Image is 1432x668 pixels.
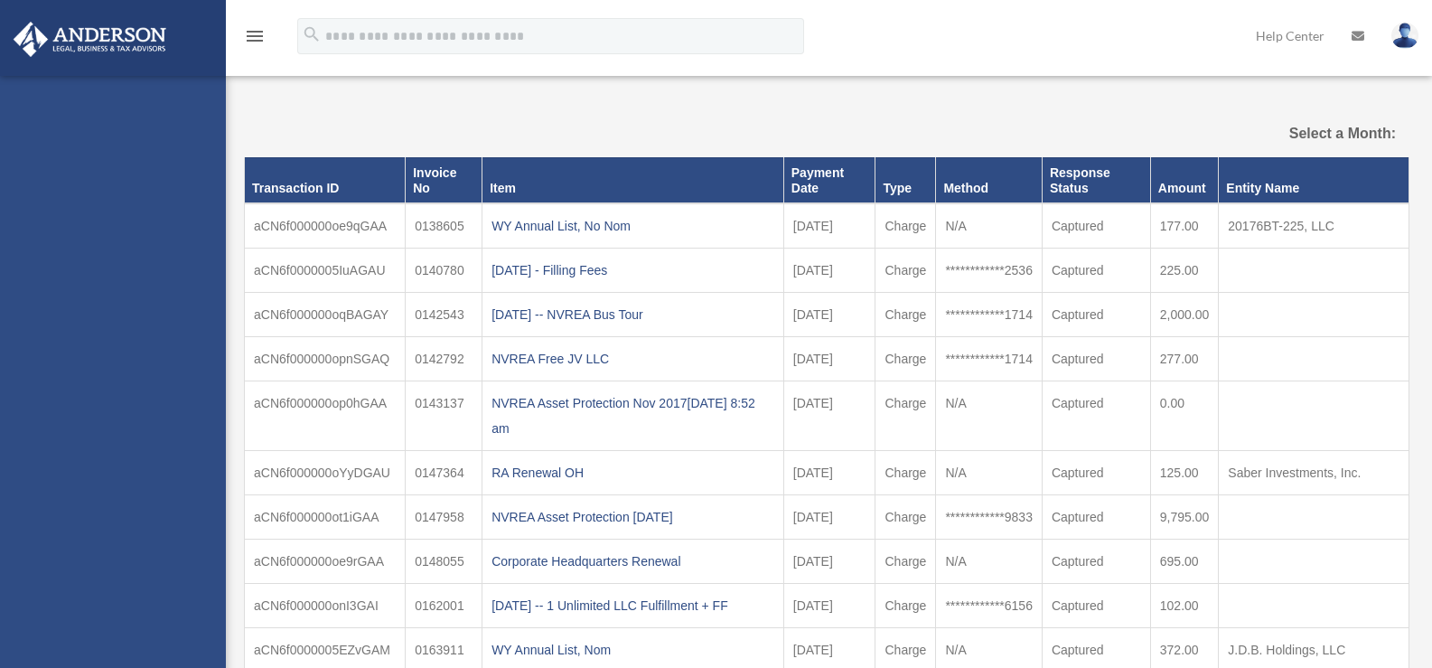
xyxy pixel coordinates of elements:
i: menu [244,25,266,47]
td: Saber Investments, Inc. [1219,451,1409,495]
div: WY Annual List, Nom [491,637,774,663]
th: Response Status [1042,157,1150,203]
td: Captured [1042,293,1150,337]
td: Charge [875,337,936,381]
td: [DATE] [783,381,875,451]
td: [DATE] [783,337,875,381]
div: [DATE] - Filling Fees [491,258,774,283]
img: User Pic [1391,23,1418,49]
td: N/A [936,451,1043,495]
label: Select a Month: [1229,121,1396,146]
td: Captured [1042,540,1150,584]
td: Captured [1042,495,1150,540]
td: 20176BT-225, LLC [1219,203,1409,249]
a: menu [244,32,266,47]
td: Captured [1042,203,1150,249]
td: Charge [875,451,936,495]
td: 9,795.00 [1150,495,1219,540]
i: search [302,24,322,44]
td: Charge [875,540,936,584]
td: [DATE] [783,540,875,584]
th: Payment Date [783,157,875,203]
td: aCN6f000000opnSGAQ [245,337,406,381]
td: [DATE] [783,203,875,249]
td: aCN6f000000oe9rGAA [245,540,406,584]
div: Corporate Headquarters Renewal [491,549,774,574]
td: Charge [875,381,936,451]
td: 277.00 [1150,337,1219,381]
td: 125.00 [1150,451,1219,495]
th: Item [482,157,784,203]
td: 0142792 [406,337,482,381]
div: NVREA Free JV LLC [491,346,774,372]
td: Charge [875,203,936,249]
td: 0.00 [1150,381,1219,451]
td: Captured [1042,584,1150,628]
td: Charge [875,249,936,293]
td: N/A [936,540,1043,584]
div: NVREA Asset Protection [DATE] [491,504,774,530]
th: Method [936,157,1043,203]
td: 0142543 [406,293,482,337]
td: 0138605 [406,203,482,249]
td: 2,000.00 [1150,293,1219,337]
td: N/A [936,203,1043,249]
td: 0140780 [406,249,482,293]
td: [DATE] [783,495,875,540]
th: Amount [1150,157,1219,203]
td: aCN6f000000ot1iGAA [245,495,406,540]
th: Type [875,157,936,203]
td: 102.00 [1150,584,1219,628]
td: Charge [875,495,936,540]
td: Charge [875,293,936,337]
td: [DATE] [783,584,875,628]
td: Captured [1042,381,1150,451]
td: 0147958 [406,495,482,540]
td: aCN6f000000oqBAGAY [245,293,406,337]
th: Transaction ID [245,157,406,203]
th: Entity Name [1219,157,1409,203]
td: 0162001 [406,584,482,628]
td: 695.00 [1150,540,1219,584]
div: [DATE] -- NVREA Bus Tour [491,302,774,327]
div: [DATE] -- 1 Unlimited LLC Fulfillment + FF [491,593,774,618]
td: [DATE] [783,293,875,337]
td: aCN6f000000op0hGAA [245,381,406,451]
td: aCN6f000000oYyDGAU [245,451,406,495]
td: 177.00 [1150,203,1219,249]
td: 0148055 [406,540,482,584]
td: Charge [875,584,936,628]
td: 0147364 [406,451,482,495]
div: NVREA Asset Protection Nov 2017[DATE] 8:52 am [491,390,774,441]
td: aCN6f000000onI3GAI [245,584,406,628]
td: Captured [1042,249,1150,293]
div: RA Renewal OH [491,460,774,485]
td: N/A [936,381,1043,451]
td: Captured [1042,337,1150,381]
td: aCN6f0000005IuAGAU [245,249,406,293]
th: Invoice No [406,157,482,203]
img: Anderson Advisors Platinum Portal [8,22,172,57]
td: aCN6f000000oe9qGAA [245,203,406,249]
td: [DATE] [783,249,875,293]
td: 0143137 [406,381,482,451]
td: Captured [1042,451,1150,495]
div: WY Annual List, No Nom [491,213,774,239]
td: [DATE] [783,451,875,495]
td: 225.00 [1150,249,1219,293]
